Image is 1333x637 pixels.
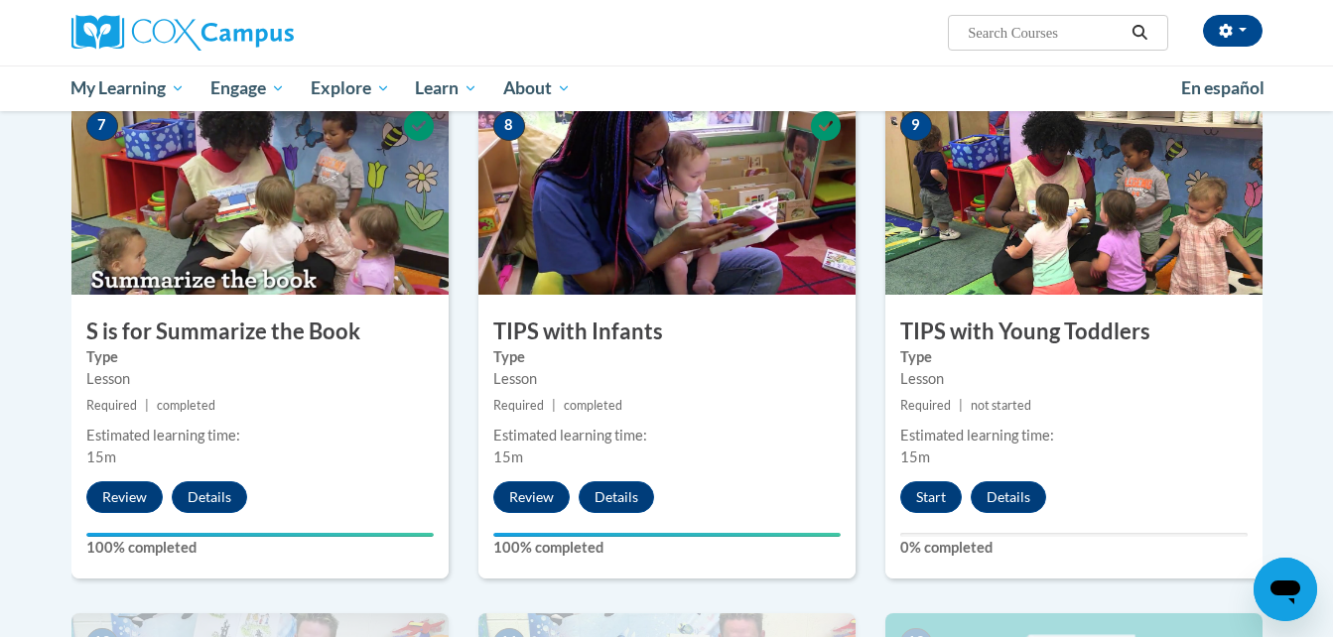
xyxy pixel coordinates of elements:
[493,448,523,465] span: 15m
[900,481,962,513] button: Start
[493,398,544,413] span: Required
[86,537,434,559] label: 100% completed
[402,65,490,111] a: Learn
[959,398,963,413] span: |
[311,76,390,100] span: Explore
[900,111,932,141] span: 9
[493,481,570,513] button: Review
[493,537,841,559] label: 100% completed
[86,533,434,537] div: Your progress
[210,76,285,100] span: Engage
[59,65,199,111] a: My Learning
[971,481,1046,513] button: Details
[966,21,1125,45] input: Search Courses
[1203,15,1263,47] button: Account Settings
[579,481,654,513] button: Details
[198,65,298,111] a: Engage
[900,448,930,465] span: 15m
[971,398,1031,413] span: not started
[70,76,185,100] span: My Learning
[493,425,841,446] div: Estimated learning time:
[86,398,137,413] span: Required
[145,398,149,413] span: |
[1125,21,1154,45] button: Search
[415,76,477,100] span: Learn
[885,317,1263,347] h3: TIPS with Young Toddlers
[490,65,584,111] a: About
[298,65,403,111] a: Explore
[564,398,622,413] span: completed
[885,96,1263,295] img: Course Image
[493,346,841,368] label: Type
[478,96,856,295] img: Course Image
[1168,67,1277,109] a: En español
[71,15,294,51] img: Cox Campus
[900,368,1248,390] div: Lesson
[71,15,449,51] a: Cox Campus
[42,65,1292,111] div: Main menu
[86,346,434,368] label: Type
[503,76,571,100] span: About
[86,448,116,465] span: 15m
[157,398,215,413] span: completed
[493,533,841,537] div: Your progress
[552,398,556,413] span: |
[1181,77,1265,98] span: En español
[71,96,449,295] img: Course Image
[86,111,118,141] span: 7
[900,346,1248,368] label: Type
[86,425,434,446] div: Estimated learning time:
[900,425,1248,446] div: Estimated learning time:
[86,481,163,513] button: Review
[493,111,525,141] span: 8
[1254,558,1317,621] iframe: Button to launch messaging window
[478,317,856,347] h3: TIPS with Infants
[900,398,951,413] span: Required
[493,368,841,390] div: Lesson
[86,368,434,390] div: Lesson
[900,537,1248,559] label: 0% completed
[172,481,247,513] button: Details
[71,317,449,347] h3: S is for Summarize the Book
